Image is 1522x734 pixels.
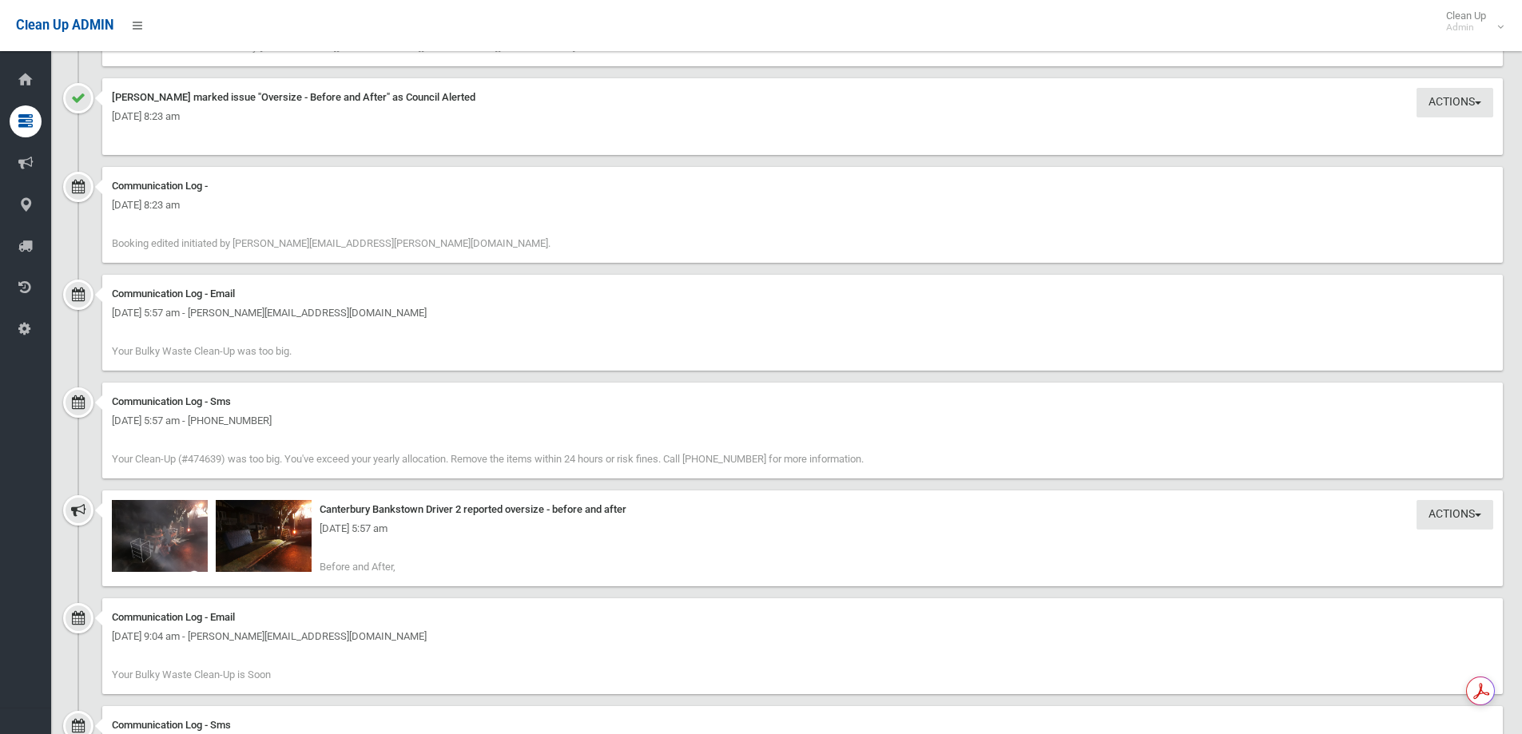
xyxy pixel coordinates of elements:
[112,392,1493,411] div: Communication Log - Sms
[320,561,395,573] span: Before and After,
[112,500,208,572] img: 2025-08-1505.52.15810277176380409113.jpg
[112,627,1493,646] div: [DATE] 9:04 am - [PERSON_NAME][EMAIL_ADDRESS][DOMAIN_NAME]
[1417,500,1493,530] button: Actions
[112,41,578,53] span: Marked as collected. initiated by [PERSON_NAME][EMAIL_ADDRESS][PERSON_NAME][DOMAIN_NAME].
[112,88,1493,107] div: [PERSON_NAME] marked issue "Oversize - Before and After" as Council Alerted
[1446,22,1486,34] small: Admin
[1417,88,1493,117] button: Actions
[112,237,550,249] span: Booking edited initiated by [PERSON_NAME][EMAIL_ADDRESS][PERSON_NAME][DOMAIN_NAME].
[112,453,864,465] span: Your Clean-Up (#474639) was too big. You've exceed your yearly allocation. Remove the items withi...
[16,18,113,33] span: Clean Up ADMIN
[112,196,1493,215] div: [DATE] 8:23 am
[112,345,292,357] span: Your Bulky Waste Clean-Up was too big.
[112,411,1493,430] div: [DATE] 5:57 am - [PHONE_NUMBER]
[112,177,1493,196] div: Communication Log -
[112,304,1493,323] div: [DATE] 5:57 am - [PERSON_NAME][EMAIL_ADDRESS][DOMAIN_NAME]
[1438,10,1502,34] span: Clean Up
[112,608,1493,627] div: Communication Log - Email
[112,284,1493,304] div: Communication Log - Email
[112,519,1493,538] div: [DATE] 5:57 am
[112,669,271,680] span: Your Bulky Waste Clean-Up is Soon
[216,500,312,572] img: 2025-08-1505.56.186570811096320405827.jpg
[112,500,1493,519] div: Canterbury Bankstown Driver 2 reported oversize - before and after
[112,107,1493,126] div: [DATE] 8:23 am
